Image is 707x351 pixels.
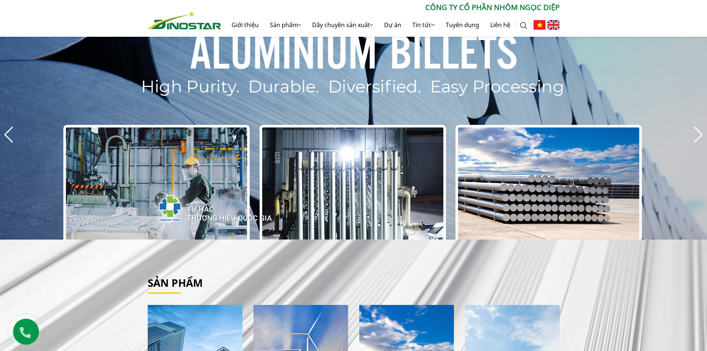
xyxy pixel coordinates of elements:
[440,13,485,37] a: Tuyển dụng
[485,13,516,37] a: Liên hệ
[137,182,273,232] img: thqg
[264,13,307,37] a: Sản phẩm
[407,13,440,37] a: Tin tức
[148,11,221,29] img: Nhôm Dinostar
[148,9,221,29] a: Nhôm Dinostar
[547,20,560,30] img: English
[221,2,560,13] p: CÔNG TY CỔ PHẦN NHÔM NGỌC DIỆP
[4,127,14,143] div: Previous slide
[148,276,203,290] a: Sản phẩm
[520,22,527,29] img: search
[226,13,264,37] a: Giới thiệu
[693,127,703,143] div: Next slide
[379,13,407,37] a: Dự án
[307,13,379,37] a: Dây chuyền sản xuất
[533,20,546,30] img: Tiếng Việt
